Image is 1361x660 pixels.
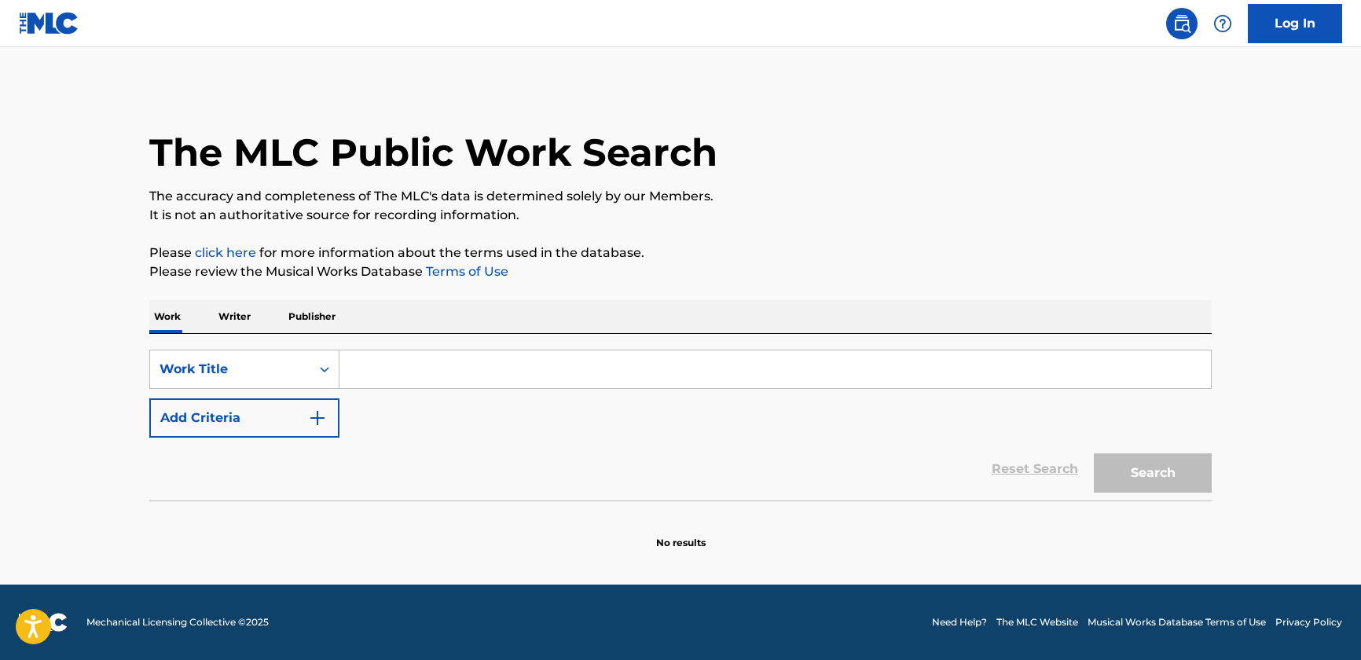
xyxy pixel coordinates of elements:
[1207,8,1238,39] div: Help
[1248,4,1342,43] a: Log In
[308,409,327,427] img: 9d2ae6d4665cec9f34b9.svg
[160,360,301,379] div: Work Title
[1282,585,1361,660] iframe: Chat Widget
[1088,615,1266,629] a: Musical Works Database Terms of Use
[149,300,185,333] p: Work
[284,300,340,333] p: Publisher
[1166,8,1198,39] a: Public Search
[1172,14,1191,33] img: search
[149,206,1212,225] p: It is not an authoritative source for recording information.
[932,615,987,629] a: Need Help?
[149,244,1212,262] p: Please for more information about the terms used in the database.
[19,613,68,632] img: logo
[996,615,1078,629] a: The MLC Website
[149,398,339,438] button: Add Criteria
[86,615,269,629] span: Mechanical Licensing Collective © 2025
[1213,14,1232,33] img: help
[214,300,255,333] p: Writer
[1275,615,1342,629] a: Privacy Policy
[149,187,1212,206] p: The accuracy and completeness of The MLC's data is determined solely by our Members.
[19,12,79,35] img: MLC Logo
[149,350,1212,500] form: Search Form
[149,262,1212,281] p: Please review the Musical Works Database
[656,517,706,550] p: No results
[423,264,508,279] a: Terms of Use
[149,129,717,176] h1: The MLC Public Work Search
[195,245,256,260] a: click here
